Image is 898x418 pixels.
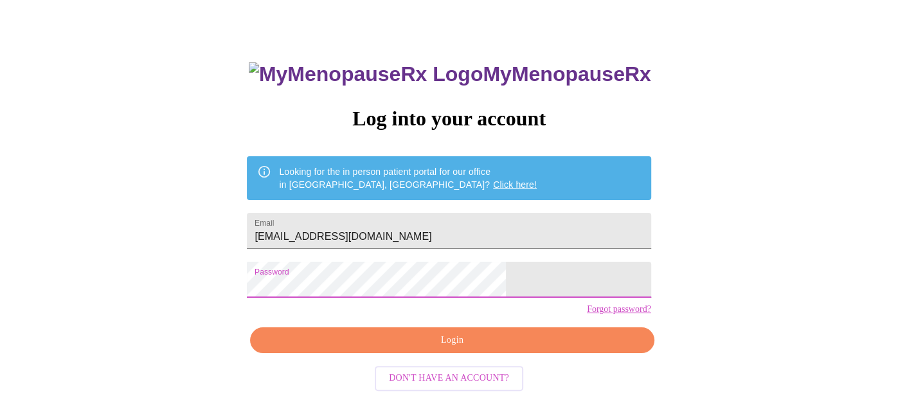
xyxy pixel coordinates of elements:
button: Don't have an account? [375,366,523,391]
a: Don't have an account? [372,372,526,383]
span: Don't have an account? [389,370,509,386]
span: Login [265,332,639,349]
button: Login [250,327,654,354]
img: MyMenopauseRx Logo [249,62,483,86]
div: Looking for the in person patient portal for our office in [GEOGRAPHIC_DATA], [GEOGRAPHIC_DATA]? [279,160,537,196]
h3: MyMenopauseRx [249,62,651,86]
a: Click here! [493,179,537,190]
a: Forgot password? [587,304,651,314]
h3: Log into your account [247,107,651,131]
